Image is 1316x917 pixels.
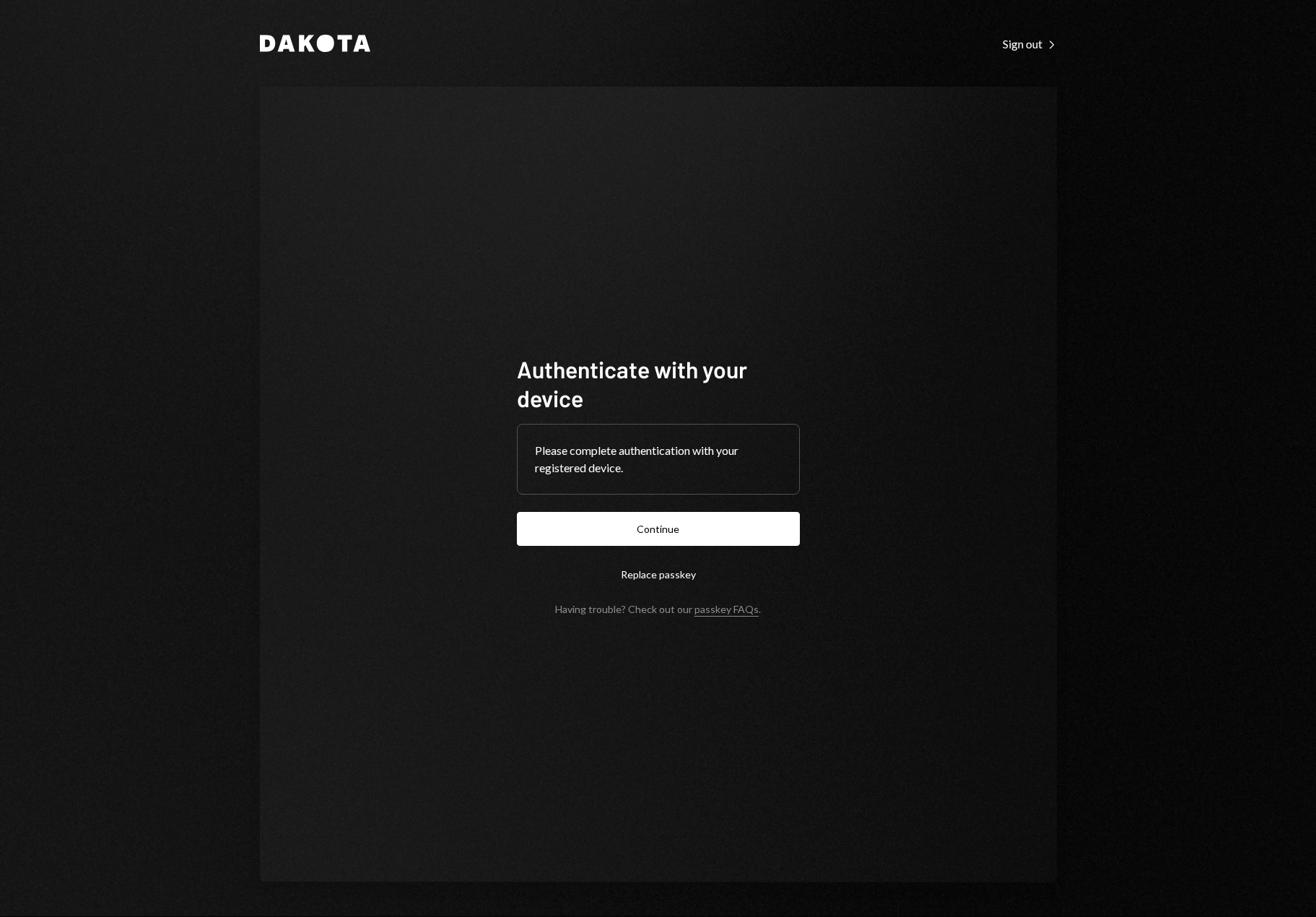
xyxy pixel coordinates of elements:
[1003,37,1057,51] div: Sign out
[517,355,800,412] h1: Authenticate with your device
[694,603,759,617] a: passkey FAQs
[517,512,800,546] button: Continue
[535,442,782,477] div: Please complete authentication with your registered device.
[555,603,761,615] div: Having trouble? Check out our .
[1003,35,1057,51] a: Sign out
[517,557,800,591] button: Replace passkey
